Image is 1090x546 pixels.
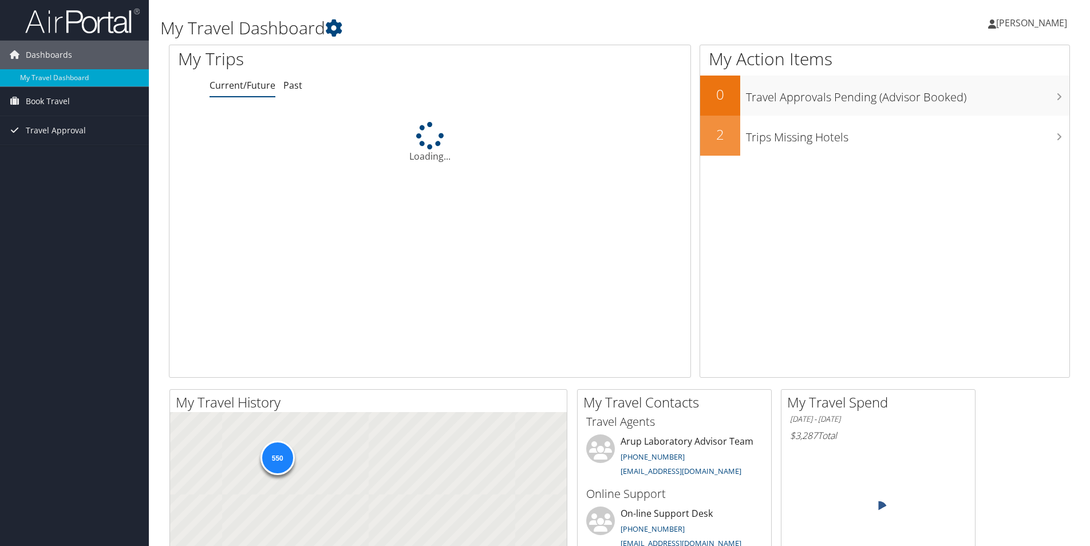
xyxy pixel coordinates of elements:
[583,393,771,412] h2: My Travel Contacts
[700,116,1069,156] a: 2Trips Missing Hotels
[586,486,763,502] h3: Online Support
[26,116,86,145] span: Travel Approval
[26,41,72,69] span: Dashboards
[26,87,70,116] span: Book Travel
[160,16,772,40] h1: My Travel Dashboard
[283,79,302,92] a: Past
[621,452,685,462] a: [PHONE_NUMBER]
[790,414,966,425] h6: [DATE] - [DATE]
[176,393,567,412] h2: My Travel History
[996,17,1067,29] span: [PERSON_NAME]
[700,85,740,104] h2: 0
[586,414,763,430] h3: Travel Agents
[746,84,1069,105] h3: Travel Approvals Pending (Advisor Booked)
[621,524,685,534] a: [PHONE_NUMBER]
[746,124,1069,145] h3: Trips Missing Hotels
[988,6,1079,40] a: [PERSON_NAME]
[210,79,275,92] a: Current/Future
[169,122,690,163] div: Loading...
[790,429,966,442] h6: Total
[700,47,1069,71] h1: My Action Items
[621,466,741,476] a: [EMAIL_ADDRESS][DOMAIN_NAME]
[580,434,768,481] li: Arup Laboratory Advisor Team
[260,441,294,475] div: 550
[178,47,465,71] h1: My Trips
[700,125,740,144] h2: 2
[787,393,975,412] h2: My Travel Spend
[700,76,1069,116] a: 0Travel Approvals Pending (Advisor Booked)
[25,7,140,34] img: airportal-logo.png
[790,429,817,442] span: $3,287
